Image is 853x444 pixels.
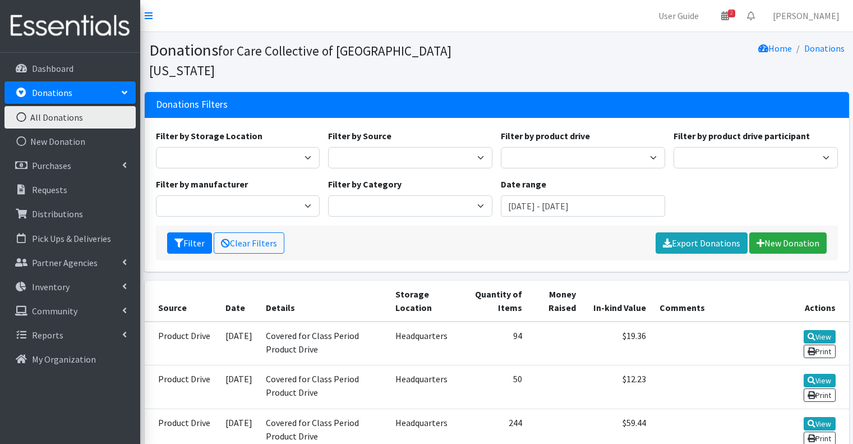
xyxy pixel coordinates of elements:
[214,232,284,254] a: Clear Filters
[156,177,248,191] label: Filter by manufacturer
[328,129,391,143] label: Filter by Source
[219,281,259,322] th: Date
[4,7,136,45] img: HumanEssentials
[501,129,590,143] label: Filter by product drive
[259,281,389,322] th: Details
[4,130,136,153] a: New Donation
[32,208,83,219] p: Distributions
[583,322,653,365] td: $19.36
[4,276,136,298] a: Inventory
[4,300,136,322] a: Community
[804,330,836,344] a: View
[4,81,136,104] a: Donations
[32,354,96,365] p: My Organization
[156,99,228,111] h3: Donations Filters
[463,365,529,409] td: 50
[259,365,389,409] td: Covered for Class Period Product Drive
[156,129,262,143] label: Filter by Storage Location
[758,43,792,54] a: Home
[145,322,219,365] td: Product Drive
[4,106,136,129] a: All Donations
[501,177,546,191] label: Date range
[32,257,98,268] p: Partner Agencies
[712,4,738,27] a: 2
[149,43,451,79] small: for Care Collective of [GEOGRAPHIC_DATA][US_STATE]
[674,129,810,143] label: Filter by product drive participant
[32,63,73,74] p: Dashboard
[145,365,219,409] td: Product Drive
[583,281,653,322] th: In-kind Value
[259,322,389,365] td: Covered for Class Period Product Drive
[389,281,463,322] th: Storage Location
[4,251,136,274] a: Partner Agencies
[145,281,219,322] th: Source
[501,195,665,217] input: January 1, 2011 - December 31, 2011
[804,345,836,358] a: Print
[4,178,136,201] a: Requests
[653,281,782,322] th: Comments
[728,10,735,17] span: 2
[389,322,463,365] td: Headquarters
[749,232,827,254] a: New Donation
[32,281,70,292] p: Inventory
[804,388,836,402] a: Print
[804,43,845,54] a: Donations
[32,87,72,98] p: Donations
[328,177,402,191] label: Filter by Category
[219,365,259,409] td: [DATE]
[149,40,493,79] h1: Donations
[32,305,77,317] p: Community
[4,57,136,80] a: Dashboard
[656,232,748,254] a: Export Donations
[529,281,583,322] th: Money Raised
[4,203,136,225] a: Distributions
[219,322,259,365] td: [DATE]
[4,348,136,370] a: My Organization
[389,365,463,409] td: Headquarters
[4,154,136,177] a: Purchases
[583,365,653,409] td: $12.23
[804,417,836,431] a: View
[649,4,708,27] a: User Guide
[782,281,849,322] th: Actions
[32,160,71,171] p: Purchases
[4,227,136,250] a: Pick Ups & Deliveries
[167,232,212,254] button: Filter
[32,329,63,341] p: Reports
[764,4,849,27] a: [PERSON_NAME]
[4,324,136,346] a: Reports
[804,374,836,387] a: View
[32,233,111,244] p: Pick Ups & Deliveries
[463,281,529,322] th: Quantity of Items
[32,184,67,195] p: Requests
[463,322,529,365] td: 94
